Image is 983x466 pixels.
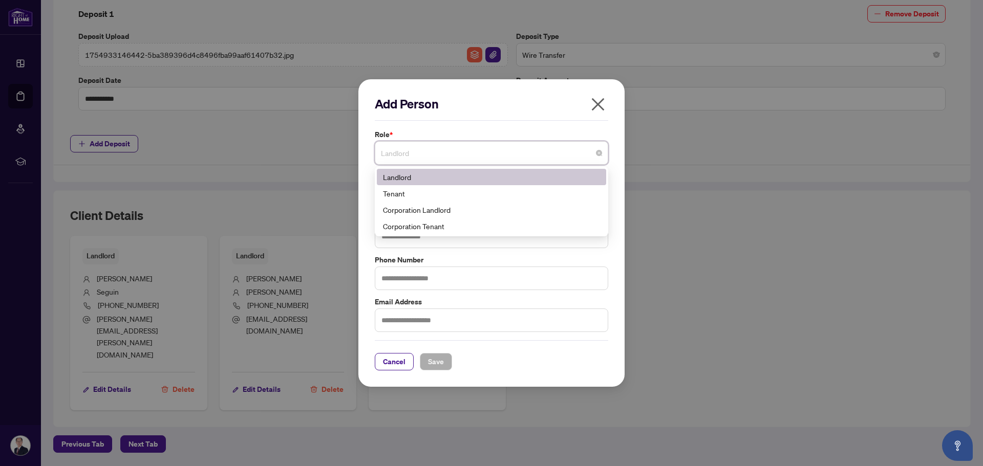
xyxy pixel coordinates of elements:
span: Landlord [381,143,602,163]
label: Phone Number [375,254,608,265]
label: Role [375,129,608,140]
div: Corporation Landlord [377,202,606,218]
div: Tenant [377,185,606,202]
h2: Add Person [375,96,608,112]
button: Cancel [375,353,414,370]
button: Save [420,353,452,370]
label: Email Address [375,296,608,307]
div: Tenant [383,188,600,199]
span: close-circle [596,150,602,156]
button: Open asap [942,430,973,461]
div: Corporation Landlord [383,204,600,215]
div: Corporation Tenant [377,218,606,234]
div: Landlord [377,169,606,185]
div: Corporation Tenant [383,220,600,232]
span: close [590,96,606,113]
span: Cancel [383,353,405,370]
div: Landlord [383,171,600,183]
